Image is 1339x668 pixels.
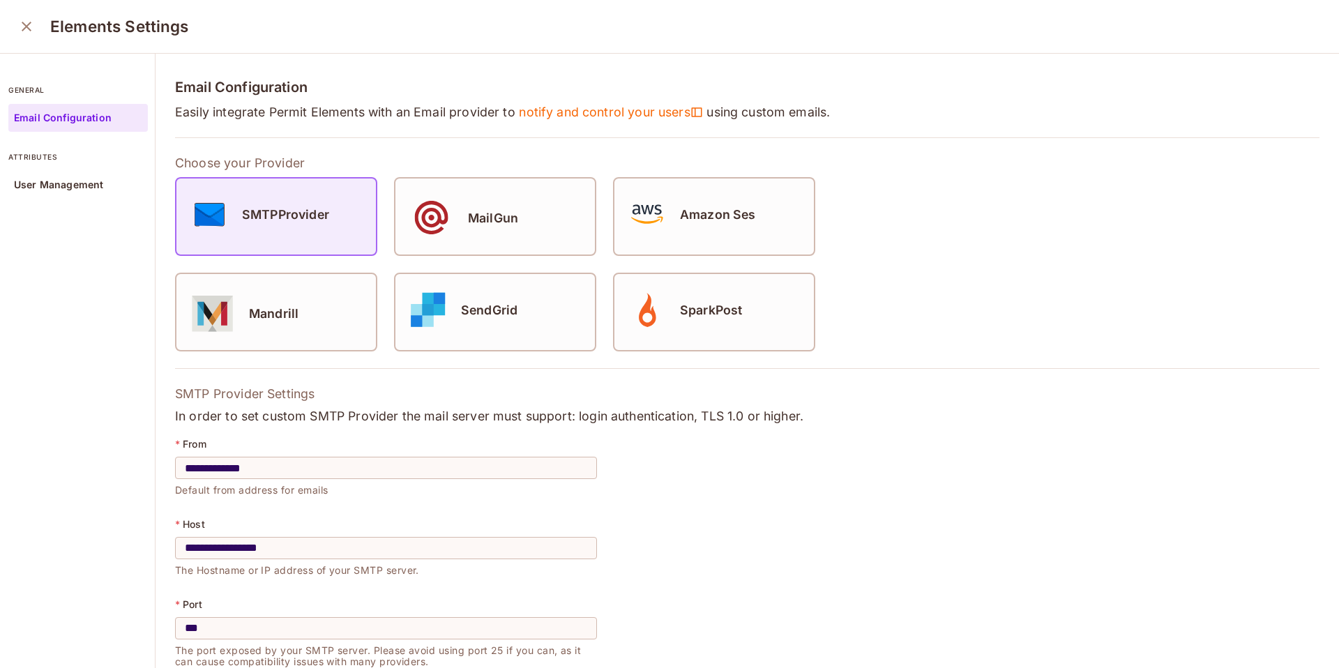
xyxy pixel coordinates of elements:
[175,155,1319,172] p: Choose your Provider
[14,179,103,190] p: User Management
[183,519,205,530] p: Host
[175,479,597,496] p: Default from address for emails
[175,386,1319,402] p: SMTP Provider Settings
[175,79,1319,96] h4: Email Configuration
[183,599,202,610] p: Port
[519,104,703,121] span: notify and control your users
[175,408,1319,425] p: In order to set custom SMTP Provider the mail server must support: login authentication, TLS 1.0 ...
[183,439,206,450] p: From
[14,112,112,123] p: Email Configuration
[175,559,597,576] p: The Hostname or IP address of your SMTP server.
[680,208,756,222] h5: Amazon Ses
[175,639,597,667] p: The port exposed by your SMTP server. Please avoid using port 25 if you can, as it can cause comp...
[249,307,298,321] h5: Mandrill
[680,303,742,317] h5: SparkPost
[175,104,1319,121] p: Easily integrate Permit Elements with an Email provider to using custom emails.
[50,17,189,36] h3: Elements Settings
[8,151,148,162] p: attributes
[468,211,518,225] h5: MailGun
[8,84,148,96] p: general
[461,303,517,317] h5: SendGrid
[242,208,329,222] h5: SMTPProvider
[13,13,40,40] button: close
